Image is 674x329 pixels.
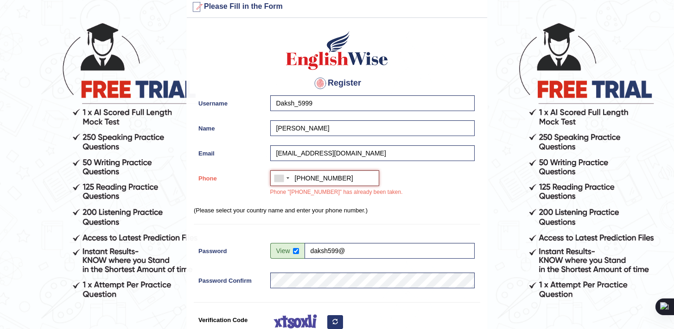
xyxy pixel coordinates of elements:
[284,30,390,71] img: Logo of English Wise create a new account for intelligent practice with AI
[194,76,480,91] h4: Register
[194,312,266,324] label: Verification Code
[194,243,266,255] label: Password
[194,95,266,108] label: Username
[194,145,266,158] label: Email
[194,273,266,285] label: Password Confirm
[293,248,299,254] input: Show/Hide Password
[271,171,292,186] div: Unknown
[194,170,266,183] label: Phone
[194,206,480,215] p: (Please select your country name and enter your phone number.)
[194,120,266,133] label: Name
